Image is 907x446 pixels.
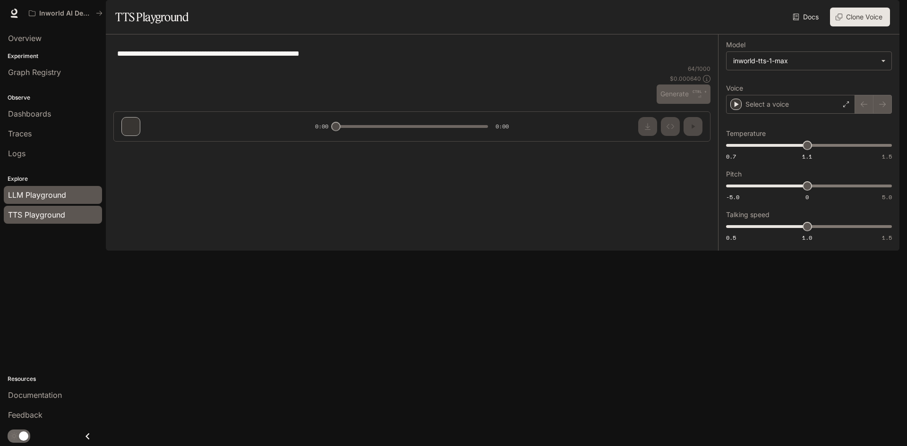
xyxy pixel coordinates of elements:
[670,75,701,83] p: $ 0.000640
[791,8,822,26] a: Docs
[726,211,770,218] p: Talking speed
[726,152,736,160] span: 0.7
[39,9,92,17] p: Inworld AI Demos
[882,193,892,201] span: 5.0
[726,85,743,92] p: Voice
[882,234,892,242] span: 1.5
[726,130,766,137] p: Temperature
[802,234,812,242] span: 1.0
[726,42,745,48] p: Model
[25,4,107,23] button: All workspaces
[726,171,742,177] p: Pitch
[733,56,876,66] div: inworld-tts-1-max
[802,152,812,160] span: 1.1
[688,65,710,73] p: 64 / 1000
[745,100,789,109] p: Select a voice
[727,52,891,70] div: inworld-tts-1-max
[726,234,736,242] span: 0.5
[830,8,890,26] button: Clone Voice
[882,152,892,160] span: 1.5
[115,8,188,26] h1: TTS Playground
[726,193,739,201] span: -5.0
[805,193,809,201] span: 0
